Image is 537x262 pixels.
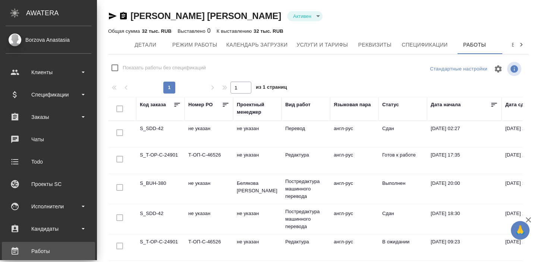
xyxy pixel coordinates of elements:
[379,148,427,174] td: Готов к работе
[427,206,502,232] td: [DATE] 18:30
[233,206,282,232] td: не указан
[357,40,393,50] span: Реквизиты
[330,234,379,261] td: англ-рус
[188,101,213,108] div: Номер PO
[6,246,91,257] div: Работы
[233,148,282,174] td: не указан
[6,201,91,212] div: Исполнители
[287,11,323,21] div: Активен
[217,28,254,34] p: К выставлению
[6,179,91,190] div: Проекты SC
[119,12,128,20] button: Скопировать ссылку
[6,223,91,234] div: Кандидаты
[428,63,489,75] div: split button
[108,12,117,20] button: Скопировать ссылку для ЯМессенджера
[136,121,185,147] td: S_SDD-42
[330,121,379,147] td: англ-рус
[108,28,142,34] p: Общая сумма
[140,101,166,108] div: Код заказа
[427,121,502,147] td: [DATE] 02:27
[6,89,91,100] div: Спецификации
[457,40,493,50] span: Работы
[233,176,282,202] td: Белякова [PERSON_NAME]
[237,101,278,116] div: Проектный менеджер
[334,101,371,108] div: Языковая пара
[2,242,95,261] a: Работы
[427,176,502,202] td: [DATE] 20:00
[330,148,379,174] td: англ-рус
[256,83,287,94] span: из 1 страниц
[178,28,207,34] p: Выставлено
[233,121,282,147] td: не указан
[6,111,91,123] div: Заказы
[427,234,502,261] td: [DATE] 09:23
[131,11,281,21] a: [PERSON_NAME] [PERSON_NAME]
[402,40,447,50] span: Спецификации
[254,28,283,34] p: 32 тыс. RUB
[330,206,379,232] td: англ-рус
[233,234,282,261] td: не указан
[128,40,163,50] span: Детали
[330,176,379,202] td: англ-рус
[136,148,185,174] td: S_T-OP-C-24901
[123,64,206,72] span: Показать работы без спецификаций
[142,28,172,34] p: 32 тыс. RUB
[185,206,233,232] td: не указан
[296,40,348,50] span: Услуги и тарифы
[379,206,427,232] td: Сдан
[6,134,91,145] div: Чаты
[514,222,527,238] span: 🙏
[291,13,314,19] button: Активен
[379,176,427,202] td: Выполнен
[185,121,233,147] td: не указан
[136,234,185,261] td: S_T-OP-C-24901
[2,152,95,171] a: Todo
[172,40,217,50] span: Режим работы
[2,175,95,193] a: Проекты SC
[185,176,233,202] td: не указан
[285,151,326,159] p: Редактура
[285,238,326,246] p: Редактура
[431,101,461,108] div: Дата начала
[26,6,97,20] div: AWATERA
[136,176,185,202] td: S_BUH-380
[2,130,95,149] a: Чаты
[379,234,427,261] td: В ожидании
[379,121,427,147] td: Сдан
[285,208,326,230] p: Постредактура машинного перевода
[285,125,326,132] p: Перевод
[507,62,523,76] span: Посмотреть информацию
[136,206,185,232] td: S_SDD-42
[511,221,530,240] button: 🙏
[505,101,533,108] div: Дата сдачи
[489,60,507,78] span: Настроить таблицу
[226,40,288,50] span: Календарь загрузки
[185,148,233,174] td: Т-ОП-С-46526
[285,101,311,108] div: Вид работ
[427,148,502,174] td: [DATE] 17:35
[285,178,326,200] p: Постредактура машинного перевода
[6,156,91,167] div: Todo
[6,36,91,44] div: Borzova Anastasia
[382,101,399,108] div: Статус
[185,234,233,261] td: Т-ОП-С-46526
[178,26,211,35] div: 0
[6,67,91,78] div: Клиенты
